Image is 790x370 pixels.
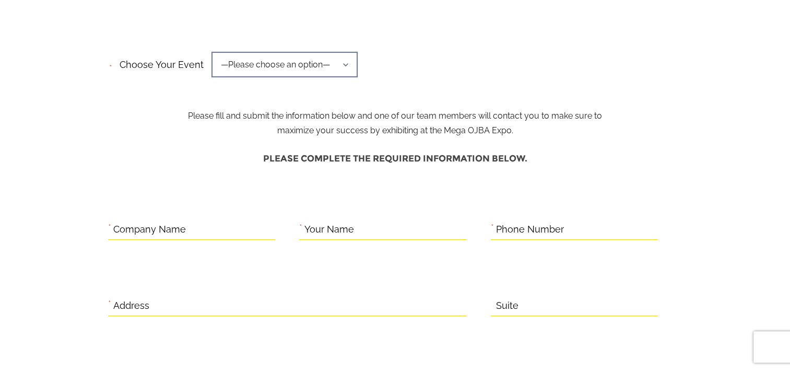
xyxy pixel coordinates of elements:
[496,298,518,314] label: Suite
[180,56,610,138] p: Please fill and submit the information below and one of our team members will contact you to make...
[211,52,358,77] span: —Please choose an option—
[304,222,354,238] label: Your Name
[113,50,204,73] label: Choose your event
[113,298,149,314] label: Address
[108,148,682,169] h4: Please complete the required information below.
[496,222,564,238] label: Phone Number
[113,222,186,238] label: Company Name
